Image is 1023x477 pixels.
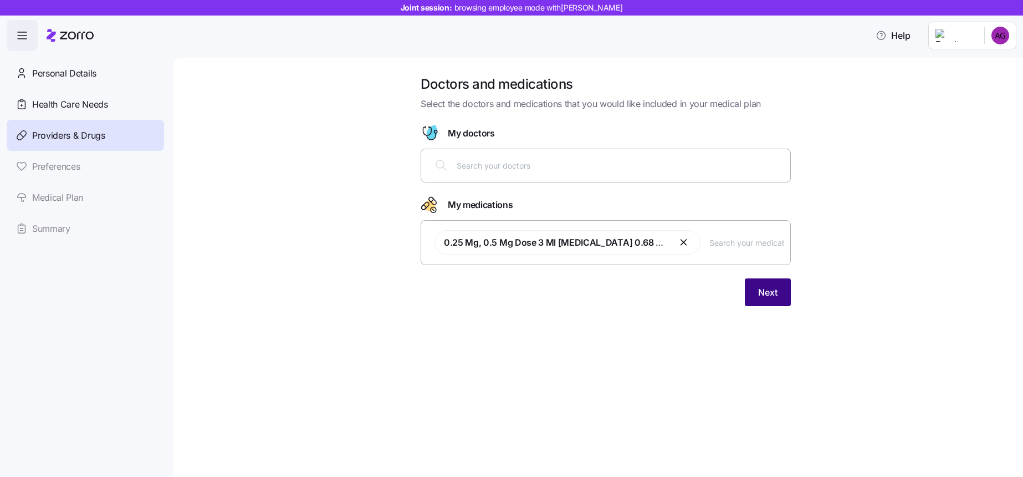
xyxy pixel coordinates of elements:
[448,198,513,212] span: My medications
[32,98,108,111] span: Health Care Needs
[867,24,919,47] button: Help
[421,97,791,111] span: Select the doctors and medications that you would like included in your medical plan
[457,159,784,171] input: Search your doctors
[7,89,164,120] a: Health Care Needs
[745,278,791,306] button: Next
[401,2,623,13] span: Joint session:
[7,58,164,89] a: Personal Details
[32,129,105,143] span: Providers & Drugs
[32,67,96,80] span: Personal Details
[454,2,623,13] span: browsing employee mode with [PERSON_NAME]
[991,27,1009,44] img: eb2609f759f5f79799b59fcafa01f724
[444,237,733,248] span: 0.25 Mg, 0.5 Mg Dose 3 Ml [MEDICAL_DATA] 0.68 Mg/ml Pen Injector
[758,286,778,299] span: Next
[421,124,439,142] svg: Doctor figure
[709,236,784,248] input: Search your medications
[7,120,164,151] a: Providers & Drugs
[448,126,495,140] span: My doctors
[421,75,791,93] h1: Doctors and medications
[876,29,911,42] span: Help
[421,196,439,214] svg: Drugs
[935,29,975,42] img: Employer logo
